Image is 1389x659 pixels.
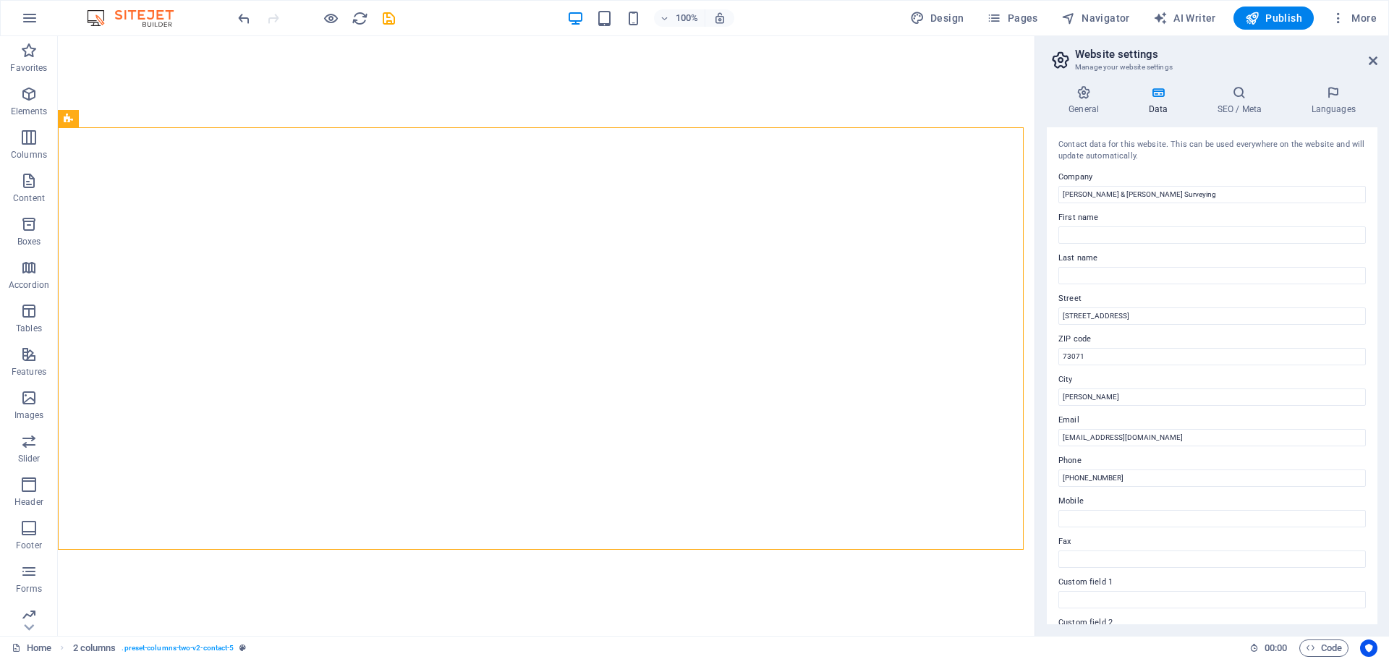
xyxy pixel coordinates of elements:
[11,149,47,161] p: Columns
[654,9,705,27] button: 100%
[73,639,116,657] span: Click to select. Double-click to edit
[1233,7,1314,30] button: Publish
[380,9,397,27] button: save
[1058,493,1366,510] label: Mobile
[1245,11,1302,25] span: Publish
[17,236,41,247] p: Boxes
[122,639,234,657] span: . preset-columns-two-v2-contact-5
[239,644,246,652] i: This element is a customizable preset
[1331,11,1377,25] span: More
[9,279,49,291] p: Accordion
[1058,452,1366,469] label: Phone
[236,10,252,27] i: Undo: Change text (Ctrl+Z)
[981,7,1043,30] button: Pages
[1289,85,1377,116] h4: Languages
[910,11,964,25] span: Design
[987,11,1037,25] span: Pages
[18,453,41,464] p: Slider
[1195,85,1289,116] h4: SEO / Meta
[1126,85,1195,116] h4: Data
[1058,371,1366,388] label: City
[1360,639,1377,657] button: Usercentrics
[235,9,252,27] button: undo
[1047,85,1126,116] h4: General
[351,9,368,27] button: reload
[16,583,42,595] p: Forms
[713,12,726,25] i: On resize automatically adjust zoom level to fit chosen device.
[1306,639,1342,657] span: Code
[14,496,43,508] p: Header
[1058,574,1366,591] label: Custom field 1
[12,639,51,657] a: Click to cancel selection. Double-click to open Pages
[1058,169,1366,186] label: Company
[904,7,970,30] button: Design
[676,9,699,27] h6: 100%
[14,409,44,421] p: Images
[1325,7,1382,30] button: More
[322,9,339,27] button: Click here to leave preview mode and continue editing
[83,9,192,27] img: Editor Logo
[1265,639,1287,657] span: 00 00
[1058,533,1366,550] label: Fax
[1058,250,1366,267] label: Last name
[12,366,46,378] p: Features
[1275,642,1277,653] span: :
[1147,7,1222,30] button: AI Writer
[1058,290,1366,307] label: Street
[1058,331,1366,348] label: ZIP code
[1061,11,1130,25] span: Navigator
[1249,639,1288,657] h6: Session time
[1058,412,1366,429] label: Email
[16,540,42,551] p: Footer
[1299,639,1348,657] button: Code
[1075,61,1348,74] h3: Manage your website settings
[16,323,42,334] p: Tables
[904,7,970,30] div: Design (Ctrl+Alt+Y)
[1058,614,1366,632] label: Custom field 2
[73,639,247,657] nav: breadcrumb
[1075,48,1377,61] h2: Website settings
[1058,139,1366,163] div: Contact data for this website. This can be used everywhere on the website and will update automat...
[381,10,397,27] i: Save (Ctrl+S)
[11,106,48,117] p: Elements
[13,192,45,204] p: Content
[1153,11,1216,25] span: AI Writer
[10,62,47,74] p: Favorites
[1055,7,1136,30] button: Navigator
[1058,209,1366,226] label: First name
